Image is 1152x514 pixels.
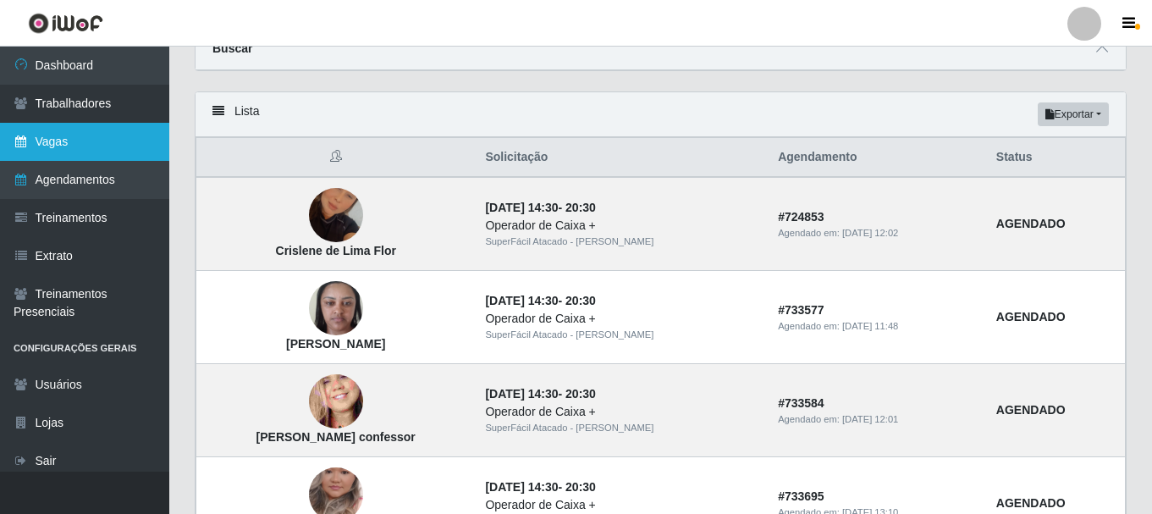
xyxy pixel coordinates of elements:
div: Agendado em: [778,226,976,240]
time: [DATE] 12:02 [842,228,898,238]
div: Operador de Caixa + [485,403,758,421]
th: Agendamento [768,138,986,178]
strong: - [485,294,595,307]
time: [DATE] 11:48 [842,321,898,331]
time: 20:30 [565,387,596,401]
time: 20:30 [565,201,596,214]
strong: AGENDADO [996,310,1066,323]
div: Lista [196,92,1126,137]
div: Operador de Caixa + [485,496,758,514]
strong: AGENDADO [996,403,1066,417]
time: [DATE] 14:30 [485,294,558,307]
strong: [PERSON_NAME] confessor [256,430,416,444]
img: Crislene de Lima Flor [309,167,363,263]
div: Agendado em: [778,319,976,334]
time: [DATE] 14:30 [485,201,558,214]
div: Operador de Caixa + [485,310,758,328]
button: Exportar [1038,102,1109,126]
strong: Crislene de Lima Flor [276,244,396,257]
div: SuperFácil Atacado - [PERSON_NAME] [485,421,758,435]
strong: - [485,480,595,494]
strong: # 733695 [778,489,824,503]
div: Operador de Caixa + [485,217,758,235]
img: Mara Andrea de Souza Ramos confessor [309,343,363,461]
strong: # 724853 [778,210,824,224]
strong: AGENDADO [996,496,1066,510]
strong: [PERSON_NAME] [286,337,385,351]
div: SuperFácil Atacado - [PERSON_NAME] [485,328,758,342]
div: Agendado em: [778,412,976,427]
strong: - [485,387,595,401]
div: SuperFácil Atacado - [PERSON_NAME] [485,235,758,249]
time: [DATE] 12:01 [842,414,898,424]
time: 20:30 [565,480,596,494]
img: Andrea Jordão Gomes da Silva [309,273,363,345]
strong: # 733577 [778,303,824,317]
strong: AGENDADO [996,217,1066,230]
strong: Buscar [212,41,252,55]
time: [DATE] 14:30 [485,387,558,401]
th: Status [986,138,1126,178]
strong: - [485,201,595,214]
th: Solicitação [475,138,768,178]
time: [DATE] 14:30 [485,480,558,494]
strong: # 733584 [778,396,824,410]
img: CoreUI Logo [28,13,103,34]
time: 20:30 [565,294,596,307]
